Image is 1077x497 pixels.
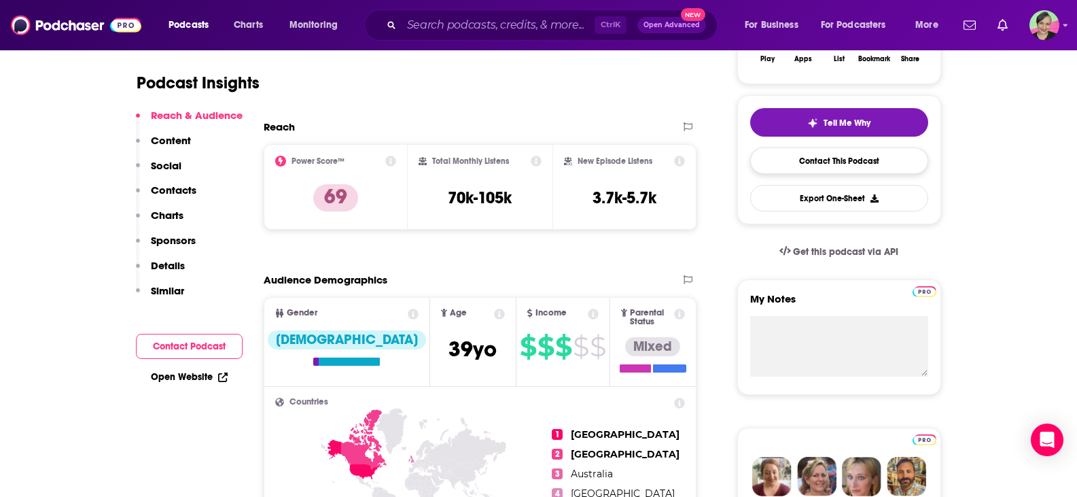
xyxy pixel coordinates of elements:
p: Contacts [151,184,196,196]
img: Sydney Profile [752,457,792,496]
p: Details [151,259,185,272]
img: Podchaser - Follow, Share and Rate Podcasts [11,12,141,38]
span: 39 yo [448,336,497,362]
span: Age [450,309,467,318]
span: Tell Me Why [824,118,870,128]
input: Search podcasts, credits, & more... [402,14,595,36]
p: Similar [151,284,184,297]
span: $ [573,336,588,358]
h3: 3.7k-5.7k [593,188,656,208]
p: Sponsors [151,234,196,247]
p: Social [151,159,181,172]
button: Content [136,134,191,159]
h2: Power Score™ [292,156,345,166]
span: For Business [745,16,798,35]
span: Countries [289,398,328,407]
span: Gender [287,309,317,318]
a: Pro website [913,432,936,445]
button: Open AdvancedNew [637,17,706,33]
span: Australia [571,468,613,480]
img: Barbara Profile [797,457,836,496]
span: [GEOGRAPHIC_DATA] [571,448,679,460]
div: Bookmark [858,55,890,63]
span: Logged in as LizDVictoryBelt [1029,10,1059,40]
h2: Total Monthly Listens [432,156,509,166]
span: 1 [552,429,563,440]
a: Show notifications dropdown [958,14,981,37]
button: open menu [906,14,955,36]
span: Income [535,309,567,318]
p: 69 [313,184,358,211]
button: open menu [735,14,815,36]
div: List [834,55,845,63]
div: Open Intercom Messenger [1031,424,1063,456]
a: Get this podcast via API [769,235,910,269]
button: Contacts [136,184,196,209]
a: Open Website [151,371,228,383]
button: Show profile menu [1029,10,1059,40]
span: $ [520,336,536,358]
span: More [915,16,938,35]
button: Similar [136,284,184,309]
img: Podchaser Pro [913,286,936,297]
button: Reach & Audience [136,109,243,134]
img: Jules Profile [842,457,881,496]
span: Parental Status [630,309,672,326]
button: Details [136,259,185,284]
button: open menu [159,14,226,36]
a: Charts [225,14,271,36]
button: Export One-Sheet [750,185,928,211]
span: [GEOGRAPHIC_DATA] [571,428,679,441]
button: open menu [812,14,906,36]
div: Search podcasts, credits, & more... [377,10,730,41]
h2: Audience Demographics [264,273,387,286]
span: Podcasts [169,16,209,35]
button: Social [136,159,181,184]
img: Podchaser Pro [913,434,936,445]
span: Open Advanced [643,22,700,29]
span: Charts [234,16,263,35]
p: Content [151,134,191,147]
div: Share [901,55,919,63]
a: Pro website [913,284,936,297]
span: Ctrl K [595,16,626,34]
button: Sponsors [136,234,196,259]
div: Mixed [625,337,680,356]
button: tell me why sparkleTell Me Why [750,108,928,137]
h2: Reach [264,120,295,133]
div: Apps [794,55,812,63]
p: Charts [151,209,183,222]
h3: 70k-105k [448,188,512,208]
div: [DEMOGRAPHIC_DATA] [268,330,426,349]
h2: New Episode Listens [578,156,652,166]
div: Play [760,55,775,63]
span: $ [555,336,571,358]
span: Monitoring [289,16,338,35]
span: 3 [552,468,563,479]
img: Jon Profile [887,457,926,496]
h1: Podcast Insights [137,73,260,93]
span: New [681,8,705,21]
span: For Podcasters [821,16,886,35]
img: tell me why sparkle [807,118,818,128]
span: 2 [552,449,563,460]
span: $ [537,336,554,358]
a: Show notifications dropdown [992,14,1013,37]
p: Reach & Audience [151,109,243,122]
img: User Profile [1029,10,1059,40]
a: Contact This Podcast [750,148,928,174]
label: My Notes [750,292,928,316]
button: open menu [280,14,355,36]
button: Charts [136,209,183,234]
span: Get this podcast via API [793,246,898,258]
span: $ [590,336,605,358]
button: Contact Podcast [136,334,243,359]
